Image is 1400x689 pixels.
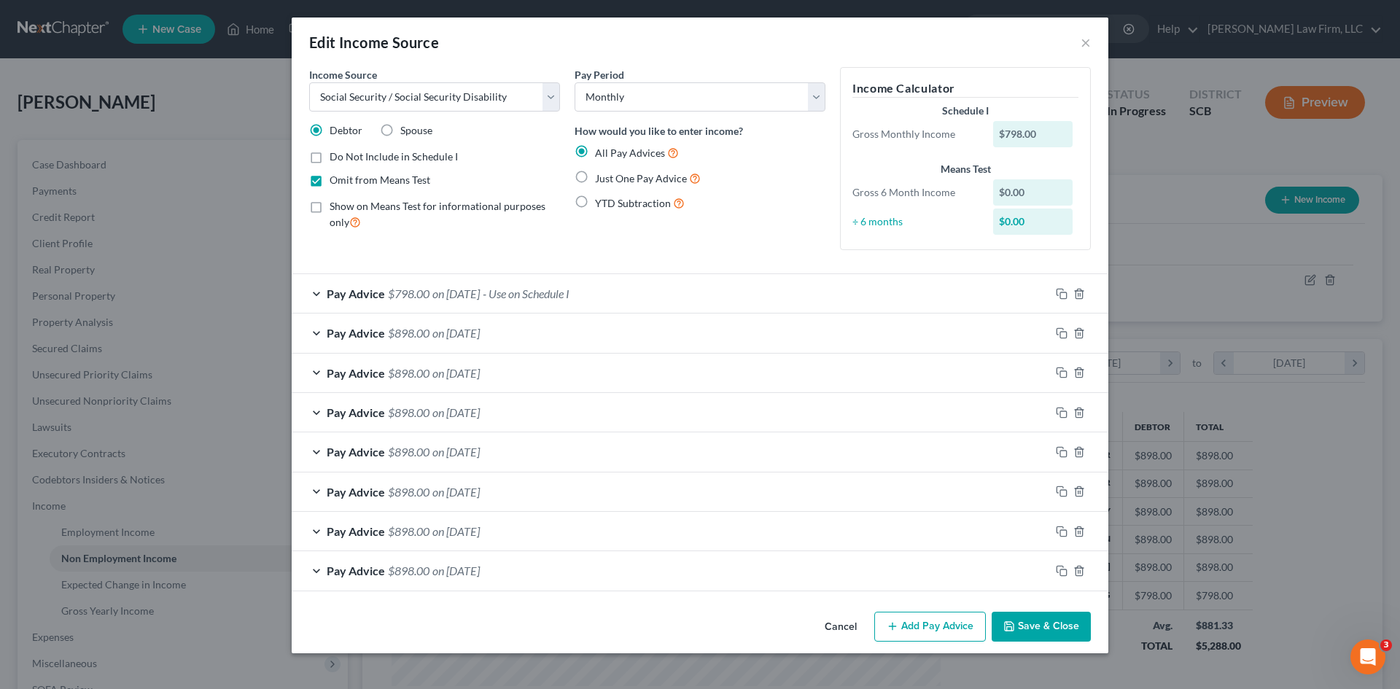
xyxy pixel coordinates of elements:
span: on [DATE] [432,287,480,300]
span: Income Source [309,69,377,81]
div: Schedule I [852,104,1078,118]
div: Edit Income Source [309,32,439,52]
span: on [DATE] [432,366,480,380]
span: $898.00 [388,445,429,459]
iframe: Intercom live chat [1350,639,1385,674]
span: on [DATE] [432,405,480,419]
span: - Use on Schedule I [483,287,569,300]
span: Pay Advice [327,287,385,300]
span: Pay Advice [327,445,385,459]
span: $798.00 [388,287,429,300]
div: $0.00 [993,209,1073,235]
div: Gross Monthly Income [845,127,986,141]
button: × [1081,34,1091,51]
label: Pay Period [575,67,624,82]
span: $898.00 [388,564,429,577]
span: Just One Pay Advice [595,172,687,184]
span: Pay Advice [327,485,385,499]
span: Pay Advice [327,564,385,577]
span: on [DATE] [432,326,480,340]
span: $898.00 [388,405,429,419]
span: 3 [1380,639,1392,651]
span: on [DATE] [432,524,480,538]
span: $898.00 [388,326,429,340]
button: Add Pay Advice [874,612,986,642]
div: Means Test [852,162,1078,176]
button: Cancel [813,613,868,642]
span: on [DATE] [432,564,480,577]
span: Do Not Include in Schedule I [330,150,458,163]
span: Omit from Means Test [330,174,430,186]
span: Pay Advice [327,405,385,419]
div: $0.00 [993,179,1073,206]
span: $898.00 [388,524,429,538]
span: $898.00 [388,366,429,380]
div: ÷ 6 months [845,214,986,229]
span: Pay Advice [327,326,385,340]
span: Pay Advice [327,366,385,380]
button: Save & Close [992,612,1091,642]
span: YTD Subtraction [595,197,671,209]
div: Gross 6 Month Income [845,185,986,200]
span: All Pay Advices [595,147,665,159]
span: on [DATE] [432,485,480,499]
span: Spouse [400,124,432,136]
span: $898.00 [388,485,429,499]
span: Pay Advice [327,524,385,538]
div: $798.00 [993,121,1073,147]
span: on [DATE] [432,445,480,459]
span: Debtor [330,124,362,136]
span: Show on Means Test for informational purposes only [330,200,545,228]
label: How would you like to enter income? [575,123,743,139]
h5: Income Calculator [852,79,1078,98]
